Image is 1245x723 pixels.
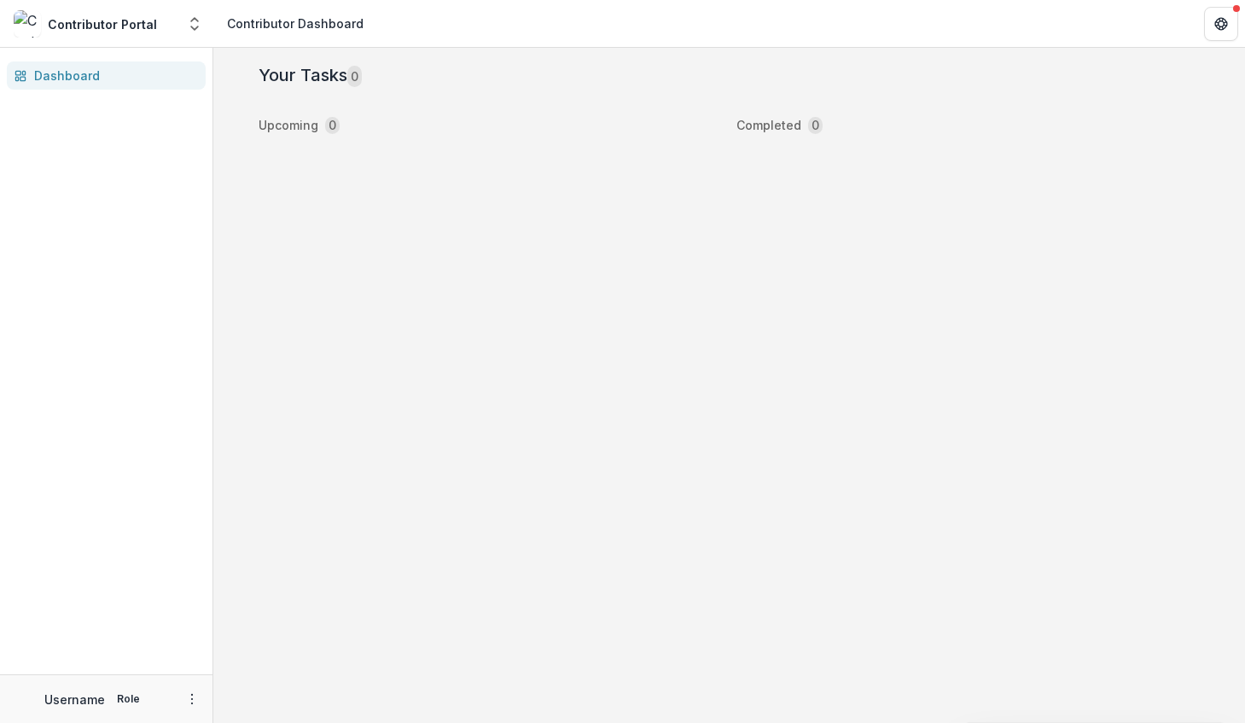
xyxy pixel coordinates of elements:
span: 0 [347,66,362,87]
nav: breadcrumb [220,11,370,36]
div: Dashboard [34,67,192,85]
a: Dashboard [7,61,206,90]
button: More [182,689,202,709]
p: Upcoming [259,116,318,134]
div: Contributor Dashboard [227,15,364,32]
p: Completed [736,116,801,134]
img: Contributor Portal [14,10,41,38]
p: 0 [329,116,336,134]
div: Contributor Portal [48,15,157,33]
p: Username [44,691,105,708]
p: 0 [812,116,819,134]
button: Get Help [1204,7,1238,41]
h2: Your Tasks [259,65,362,85]
button: Open entity switcher [183,7,207,41]
p: Role [112,691,145,707]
